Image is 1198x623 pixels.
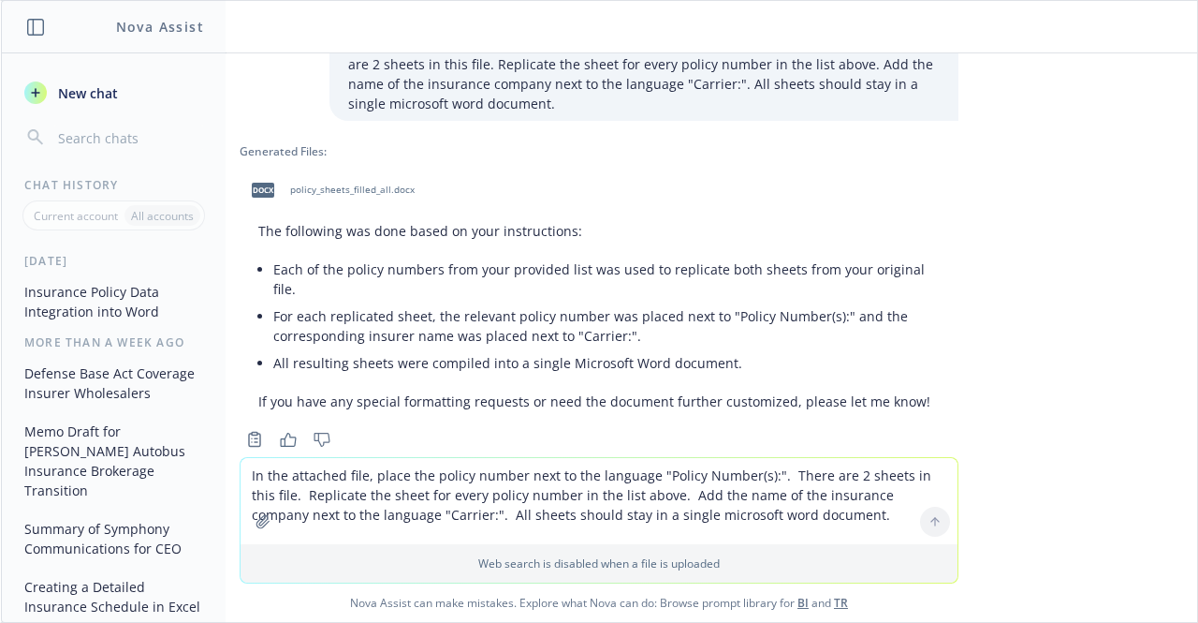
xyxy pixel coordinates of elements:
button: Insurance Policy Data Integration into Word [17,276,211,327]
a: TR [834,595,848,611]
input: Search chats [54,125,203,151]
a: BI [797,595,809,611]
div: Chat History [2,177,226,193]
h1: Nova Assist [116,17,204,37]
div: docxpolicy_sheets_filled_all.docx [240,167,418,214]
div: Generated Files: [240,143,958,159]
span: Nova Assist can make mistakes. Explore what Nova can do: Browse prompt library for and [8,584,1190,622]
li: Each of the policy numbers from your provided list was used to replicate both sheets from your or... [273,256,940,303]
button: New chat [17,76,211,110]
p: Current account [34,208,118,224]
div: More than a week ago [2,334,226,350]
button: Memo Draft for [PERSON_NAME] Autobus Insurance Brokerage Transition [17,416,211,506]
button: Thumbs down [307,426,337,452]
div: [DATE] [2,253,226,269]
button: Defense Base Act Coverage Insurer Wholesalers [17,358,211,408]
p: Web search is disabled when a file is uploaded [252,556,946,571]
button: Summary of Symphony Communications for CEO [17,513,211,564]
button: Creating a Detailed Insurance Schedule in Excel [17,571,211,622]
span: New chat [54,83,118,103]
svg: Copy to clipboard [246,431,263,448]
span: policy_sheets_filled_all.docx [290,184,415,196]
li: All resulting sheets were compiled into a single Microsoft Word document. [273,349,940,377]
span: docx [252,183,274,197]
li: For each replicated sheet, the relevant policy number was placed next to "Policy Number(s):" and ... [273,303,940,349]
p: All accounts [131,208,194,224]
p: The following was done based on your instructions: [258,221,940,241]
p: If you have any special formatting requests or need the document further customized, please let m... [258,392,940,411]
p: In the attached file, place the policy number next to the language "Policy Number(s):". There are... [348,35,940,113]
